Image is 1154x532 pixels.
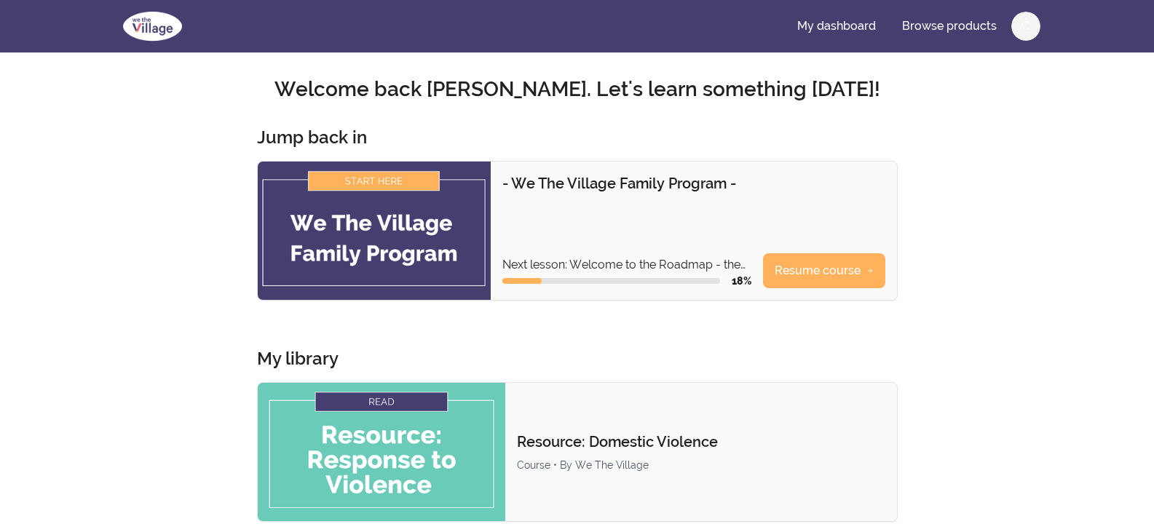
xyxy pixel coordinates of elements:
div: Course • By We The Village [517,458,885,472]
p: - We The Village Family Program - [502,173,885,194]
img: We The Village logo [114,9,191,44]
button: C [1011,12,1040,41]
a: Browse products [890,9,1008,44]
a: Resume course [763,253,885,288]
a: My dashboard [786,9,888,44]
img: Product image for - We The Village Family Program - [258,162,491,300]
span: 18 % [732,275,751,287]
img: Product image for Resource: Domestic Violence [258,383,506,521]
p: Next lesson: Welcome to the Roadmap - the foundation for behavior change. [502,256,751,274]
nav: Main [786,9,1040,44]
h3: My library [257,347,339,370]
h2: Welcome back [PERSON_NAME]. Let's learn something [DATE]! [114,76,1040,103]
a: Product image for Resource: Domestic ViolenceResource: Domestic ViolenceCourse • By We The Village [257,382,898,522]
h3: Jump back in [257,126,367,149]
div: Course progress [502,278,720,284]
p: Resource: Domestic Violence [517,432,885,452]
